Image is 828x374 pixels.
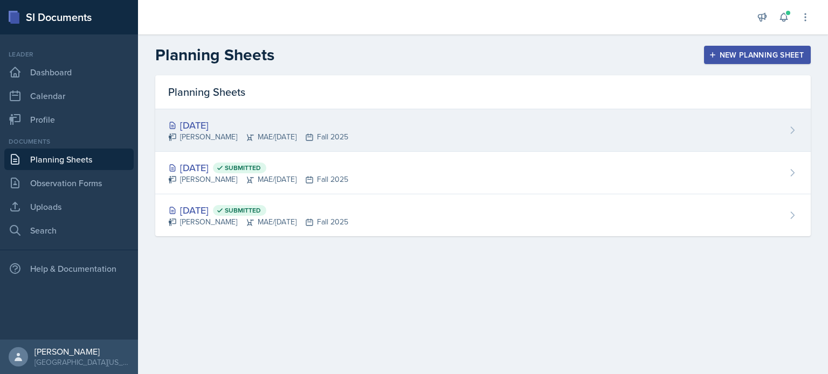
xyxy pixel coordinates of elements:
a: [DATE] Submitted [PERSON_NAME]MAE/[DATE]Fall 2025 [155,152,811,194]
a: Planning Sheets [4,149,134,170]
span: Submitted [225,164,261,172]
div: New Planning Sheet [711,51,804,59]
button: New Planning Sheet [704,46,811,64]
a: Observation Forms [4,172,134,194]
h2: Planning Sheets [155,45,274,65]
a: Calendar [4,85,134,107]
div: [PERSON_NAME] MAE/[DATE] Fall 2025 [168,174,348,185]
a: Uploads [4,196,134,217]
div: Leader [4,50,134,59]
a: Dashboard [4,61,134,83]
div: [DATE] [168,118,348,132]
div: [DATE] [168,160,348,175]
a: [DATE] [PERSON_NAME]MAE/[DATE]Fall 2025 [155,109,811,152]
div: Help & Documentation [4,258,134,279]
a: [DATE] Submitted [PERSON_NAME]MAE/[DATE]Fall 2025 [155,194,811,236]
a: Profile [4,109,134,130]
div: [GEOGRAPHIC_DATA][US_STATE] in [GEOGRAPHIC_DATA] [34,357,129,368]
div: [PERSON_NAME] [34,346,129,357]
div: [DATE] [168,203,348,217]
div: [PERSON_NAME] MAE/[DATE] Fall 2025 [168,216,348,228]
a: Search [4,220,134,241]
div: Planning Sheets [155,75,811,109]
div: [PERSON_NAME] MAE/[DATE] Fall 2025 [168,131,348,143]
span: Submitted [225,206,261,215]
div: Documents [4,137,134,146]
